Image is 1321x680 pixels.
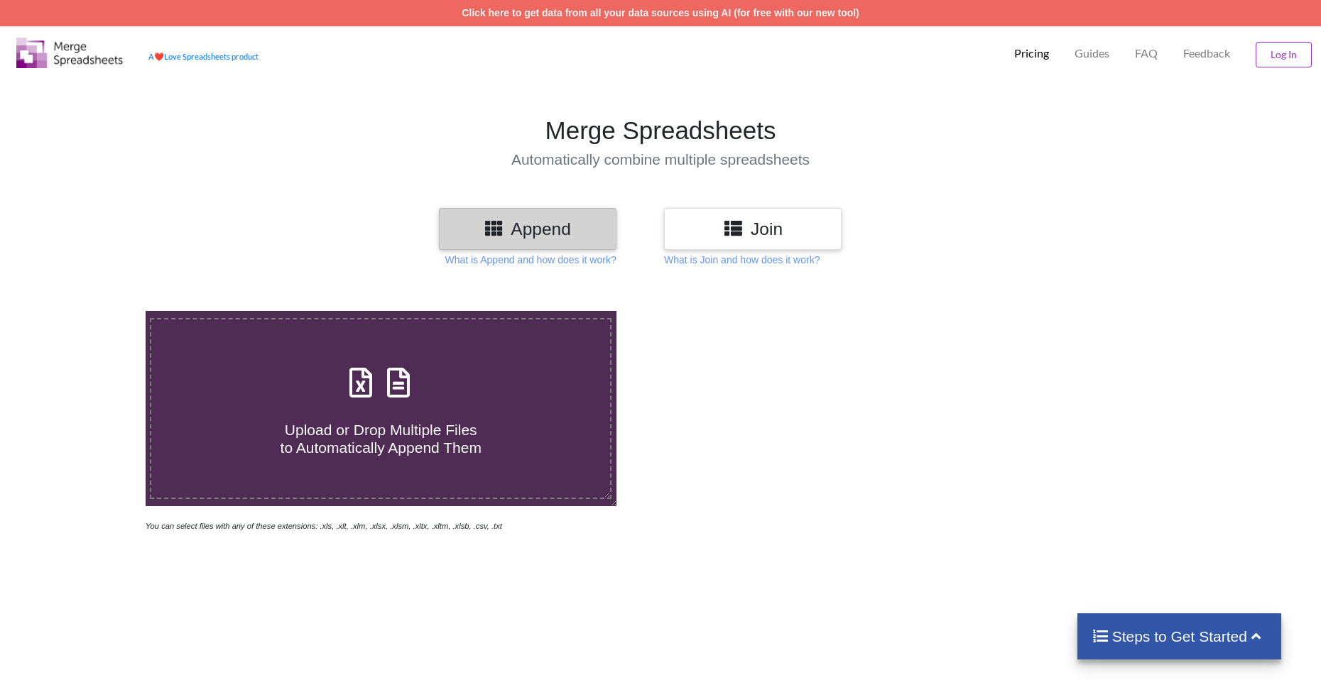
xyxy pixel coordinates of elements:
span: Feedback [1183,48,1230,59]
h3: Join [675,219,831,239]
i: You can select files with any of these extensions: .xls, .xlt, .xlm, .xlsx, .xlsm, .xltx, .xltm, ... [146,522,502,530]
span: heart [154,52,164,61]
a: AheartLove Spreadsheets product [148,52,259,61]
p: FAQ [1135,46,1158,61]
button: Log In [1256,42,1312,67]
p: What is Join and how does it work? [664,253,820,267]
h3: Append [450,219,606,239]
img: Logo.png [16,38,123,68]
span: Upload or Drop Multiple Files to Automatically Append Them [281,422,482,456]
h4: Steps to Get Started [1092,627,1267,645]
p: What is Append and how does it work? [445,253,616,267]
p: Guides [1075,46,1109,61]
p: Pricing [1014,46,1049,61]
a: Click here to get data from all your data sources using AI (for free with our new tool) [462,7,859,18]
